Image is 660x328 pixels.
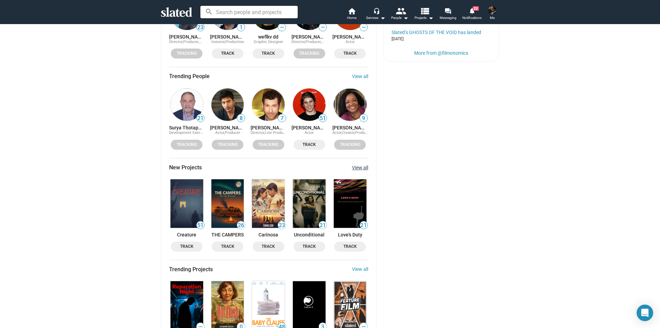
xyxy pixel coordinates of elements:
[265,130,289,135] span: Line Producer,
[415,14,433,22] span: Projects
[257,50,280,57] span: Track
[169,34,205,40] a: [PERSON_NAME]
[257,141,280,148] span: Tracking
[171,242,202,252] button: Track
[391,14,408,22] div: People
[278,115,286,122] span: 7
[469,7,475,14] mat-icon: notifications
[294,140,325,150] button: Track
[440,14,456,22] span: Messaging
[392,30,491,35] div: Slated’s GHOSTS OF THE VOID has landed
[332,130,342,135] span: Actor,
[414,50,468,56] a: More from @filmonomics
[444,8,451,14] mat-icon: forum
[637,305,653,321] div: Open Intercom Messenger
[460,7,484,22] a: 22Notifications
[251,232,286,237] a: Carinosa
[197,24,204,31] span: 23
[169,130,209,135] span: Development Executive,
[298,50,321,57] span: Tracking
[215,130,225,135] span: Actor,
[252,88,285,121] img: Matt Schichter
[169,164,202,171] span: New Projects
[332,34,368,40] a: [PERSON_NAME]
[251,130,265,135] span: Director,
[211,179,244,228] img: THE CAMPERS
[360,222,367,229] span: 21
[473,6,479,11] span: 22
[338,243,362,250] span: Track
[436,7,460,22] a: Messaging
[332,232,368,237] a: Love's Duty
[294,49,325,59] button: Tracking
[211,40,225,44] span: Investor,
[212,49,243,59] button: Track
[291,125,327,130] a: [PERSON_NAME]
[210,34,245,40] a: [PERSON_NAME]
[183,40,201,44] span: Producer,
[170,179,203,228] img: Creature
[169,125,205,130] a: Surya Thotapalli
[352,74,368,79] a: View all
[291,178,327,229] a: Unconditional
[319,222,327,229] span: 21
[169,232,205,237] a: Creature
[334,49,366,59] button: Track
[360,24,367,31] span: —
[199,40,210,44] span: Writer
[169,178,205,229] a: Creature
[338,50,362,57] span: Track
[175,243,198,250] span: Track
[321,40,332,44] span: Writer
[334,179,366,228] img: Love's Duty
[412,7,436,22] button: Projects
[305,130,314,135] span: Actor
[293,88,326,121] img: Lukas Gage
[340,7,364,22] a: Home
[169,266,213,273] span: Trending Projects
[216,141,239,148] span: Tracking
[484,5,500,23] button: Mike HallMe
[338,141,362,148] span: Tracking
[355,130,371,135] span: Producer,
[366,14,385,22] div: Services
[169,73,210,80] span: Trending People
[237,115,245,122] span: 8
[347,14,356,22] span: Home
[291,40,306,44] span: Director,
[197,222,204,229] span: 51
[306,40,324,44] span: Producer,
[170,88,203,121] img: Surya Thotapalli
[334,88,366,121] img: AlgeRita Wynn
[225,130,240,135] span: Producer
[352,165,368,170] a: View all
[298,141,321,148] span: Track
[345,40,355,44] span: Actor
[298,243,321,250] span: Track
[332,125,368,130] a: [PERSON_NAME]
[332,178,368,229] a: Love's Duty
[251,178,286,229] a: Carinosa
[253,49,284,59] button: Track
[278,24,286,31] span: —
[211,88,244,121] img: Kevin Kreider
[225,40,244,44] span: Production
[251,125,286,130] a: [PERSON_NAME]
[373,8,379,14] mat-icon: headset_mic
[216,243,239,250] span: Track
[210,125,245,130] a: [PERSON_NAME]
[254,40,283,44] span: Graphic Designer
[352,266,368,272] a: View all
[319,115,327,122] span: 51
[420,6,430,16] mat-icon: view_list
[212,242,243,252] button: Track
[396,6,406,16] mat-icon: people
[334,242,366,252] button: Track
[364,7,388,22] button: Services
[210,232,245,237] a: THE CAMPERS
[216,50,239,57] span: Track
[401,14,410,22] mat-icon: arrow_drop_down
[175,141,198,148] span: Tracking
[334,140,366,150] button: Tracking
[293,179,326,228] img: Unconditional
